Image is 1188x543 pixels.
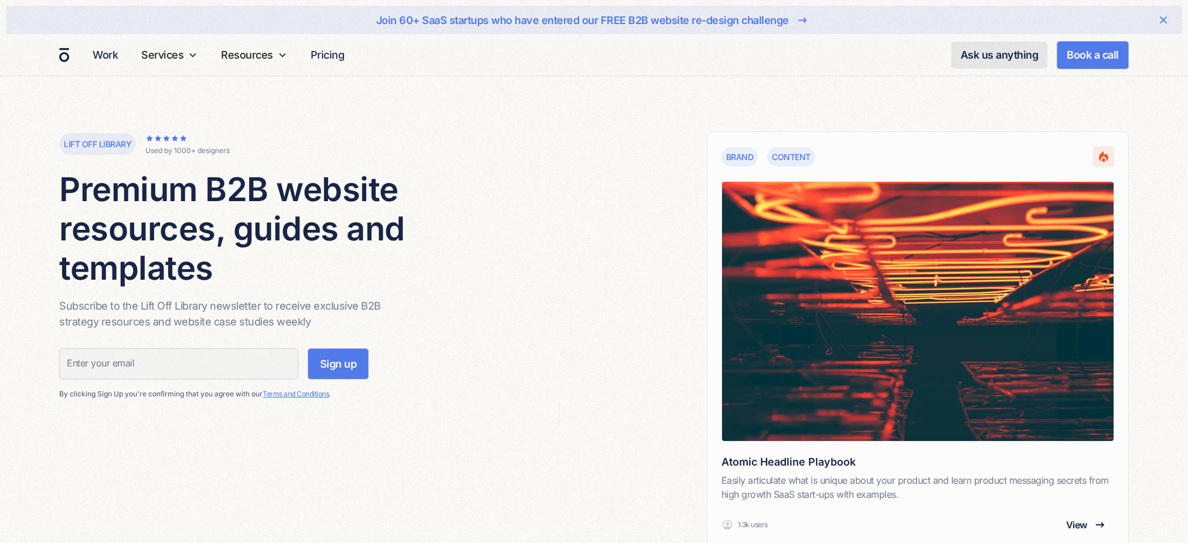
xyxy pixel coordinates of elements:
div: By clicking Sign Up you're confirming that you agree with our . [59,389,369,399]
input: Enter your email [59,348,298,379]
p: 1.3k users [738,520,768,530]
a: Work [88,43,122,66]
a: Terms and Conditions [263,389,329,398]
h2: Atomic Headline Playbook [721,456,1114,469]
a: Book a call [1057,41,1129,69]
div: View [1066,518,1087,532]
input: Sign up [308,348,369,379]
div: Services [141,47,183,63]
div: Services [137,34,202,76]
a: Join 60+ SaaS startups who have entered our FREE B2B website re-design challenge [43,11,1145,29]
a: Pricing [306,43,349,66]
div: Resources [221,47,273,63]
div: Used by 1000+ designers [145,145,230,156]
a: home [59,47,69,63]
div: Join 60+ SaaS startups who have entered our FREE B2B website re-design challenge [376,12,789,28]
a: Ask us anything [951,42,1048,69]
div: Resources [216,34,292,76]
p: Subscribe to the Lift Off Library newsletter to receive exclusive B2B strategy resources and webs... [59,298,416,330]
form: Subscribe Form [59,348,369,379]
h1: Premium B2B website resources, guides and templates [59,170,416,289]
p: Lift off library [64,138,131,150]
p: Easily articulate what is unique about your product and learn product messaging secrets from high... [721,473,1114,501]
